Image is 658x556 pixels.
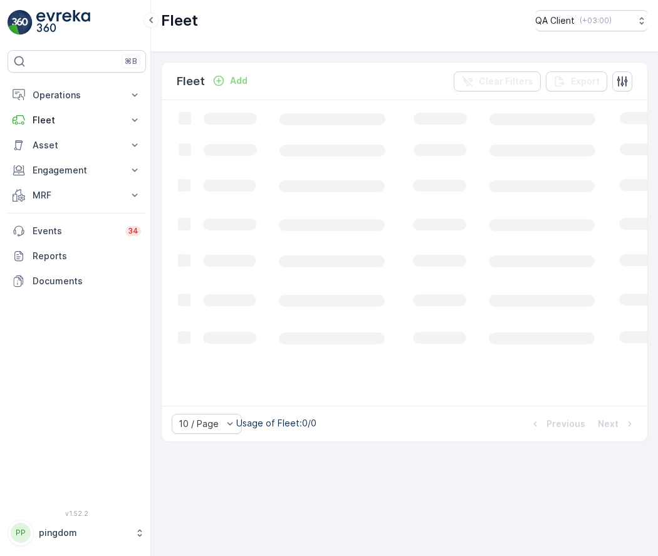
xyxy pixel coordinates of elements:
[546,71,607,91] button: Export
[207,73,253,88] button: Add
[8,158,146,183] button: Engagement
[33,89,121,101] p: Operations
[535,10,648,31] button: QA Client(+03:00)
[535,14,575,27] p: QA Client
[230,75,248,87] p: Add
[33,114,121,126] p: Fleet
[8,83,146,108] button: Operations
[33,139,121,152] p: Asset
[33,189,121,202] p: MRF
[11,523,31,543] div: PP
[8,244,146,269] a: Reports
[8,183,146,208] button: MRF
[8,510,146,517] span: v 1.52.2
[454,71,541,91] button: Clear Filters
[125,56,137,66] p: ⌘B
[597,416,637,431] button: Next
[571,75,600,88] p: Export
[598,418,619,430] p: Next
[8,520,146,546] button: PPpingdom
[39,527,128,539] p: pingdom
[8,269,146,294] a: Documents
[528,416,587,431] button: Previous
[33,275,141,287] p: Documents
[36,10,90,35] img: logo_light-DOdMpM7g.png
[8,10,33,35] img: logo
[546,418,585,430] p: Previous
[479,75,533,88] p: Clear Filters
[33,164,121,177] p: Engagement
[8,133,146,158] button: Asset
[177,73,205,90] p: Fleet
[128,226,138,236] p: 34
[8,219,146,244] a: Events34
[161,11,198,31] p: Fleet
[8,108,146,133] button: Fleet
[33,250,141,262] p: Reports
[33,225,118,237] p: Events
[580,16,612,26] p: ( +03:00 )
[236,417,316,430] p: Usage of Fleet : 0/0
